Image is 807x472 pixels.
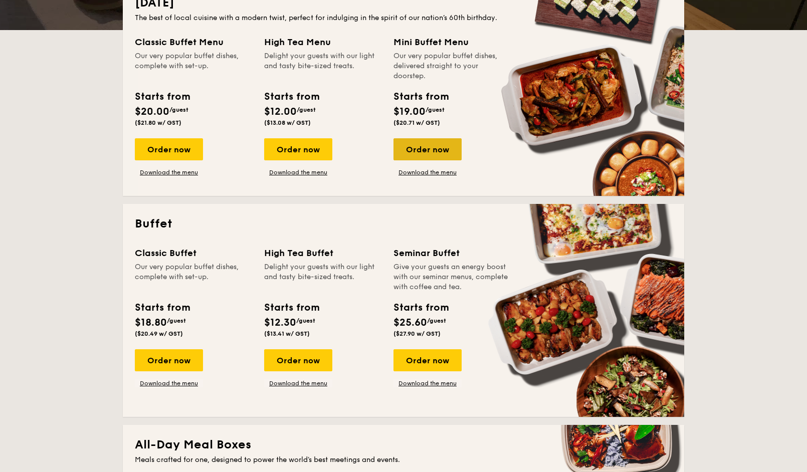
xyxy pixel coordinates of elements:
div: Give your guests an energy boost with our seminar menus, complete with coffee and tea. [393,262,511,292]
span: $12.00 [264,106,297,118]
div: Classic Buffet [135,246,252,260]
span: $12.30 [264,317,296,329]
span: $18.80 [135,317,167,329]
a: Download the menu [135,379,203,387]
div: Starts from [135,300,189,315]
div: High Tea Menu [264,35,381,49]
div: Classic Buffet Menu [135,35,252,49]
span: /guest [296,317,315,324]
a: Download the menu [393,379,462,387]
div: Starts from [264,300,319,315]
div: Order now [264,349,332,371]
div: Order now [135,349,203,371]
span: /guest [426,106,445,113]
span: ($20.49 w/ GST) [135,330,183,337]
div: Our very popular buffet dishes, complete with set-up. [135,51,252,81]
div: Our very popular buffet dishes, delivered straight to your doorstep. [393,51,511,81]
span: ($27.90 w/ GST) [393,330,441,337]
span: /guest [167,317,186,324]
h2: Buffet [135,216,672,232]
span: ($13.41 w/ GST) [264,330,310,337]
span: $20.00 [135,106,169,118]
div: Starts from [264,89,319,104]
div: Meals crafted for one, designed to power the world's best meetings and events. [135,455,672,465]
div: Starts from [393,300,448,315]
a: Download the menu [135,168,203,176]
div: Mini Buffet Menu [393,35,511,49]
span: /guest [297,106,316,113]
div: Seminar Buffet [393,246,511,260]
div: Delight your guests with our light and tasty bite-sized treats. [264,51,381,81]
div: Order now [264,138,332,160]
span: $19.00 [393,106,426,118]
span: ($20.71 w/ GST) [393,119,440,126]
a: Download the menu [264,379,332,387]
div: Starts from [393,89,448,104]
h2: All-Day Meal Boxes [135,437,672,453]
span: /guest [427,317,446,324]
div: Delight your guests with our light and tasty bite-sized treats. [264,262,381,292]
div: Our very popular buffet dishes, complete with set-up. [135,262,252,292]
div: Order now [135,138,203,160]
div: High Tea Buffet [264,246,381,260]
a: Download the menu [393,168,462,176]
span: ($21.80 w/ GST) [135,119,181,126]
div: Order now [393,349,462,371]
div: The best of local cuisine with a modern twist, perfect for indulging in the spirit of our nation’... [135,13,672,23]
div: Starts from [135,89,189,104]
span: $25.60 [393,317,427,329]
a: Download the menu [264,168,332,176]
span: /guest [169,106,188,113]
span: ($13.08 w/ GST) [264,119,311,126]
div: Order now [393,138,462,160]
